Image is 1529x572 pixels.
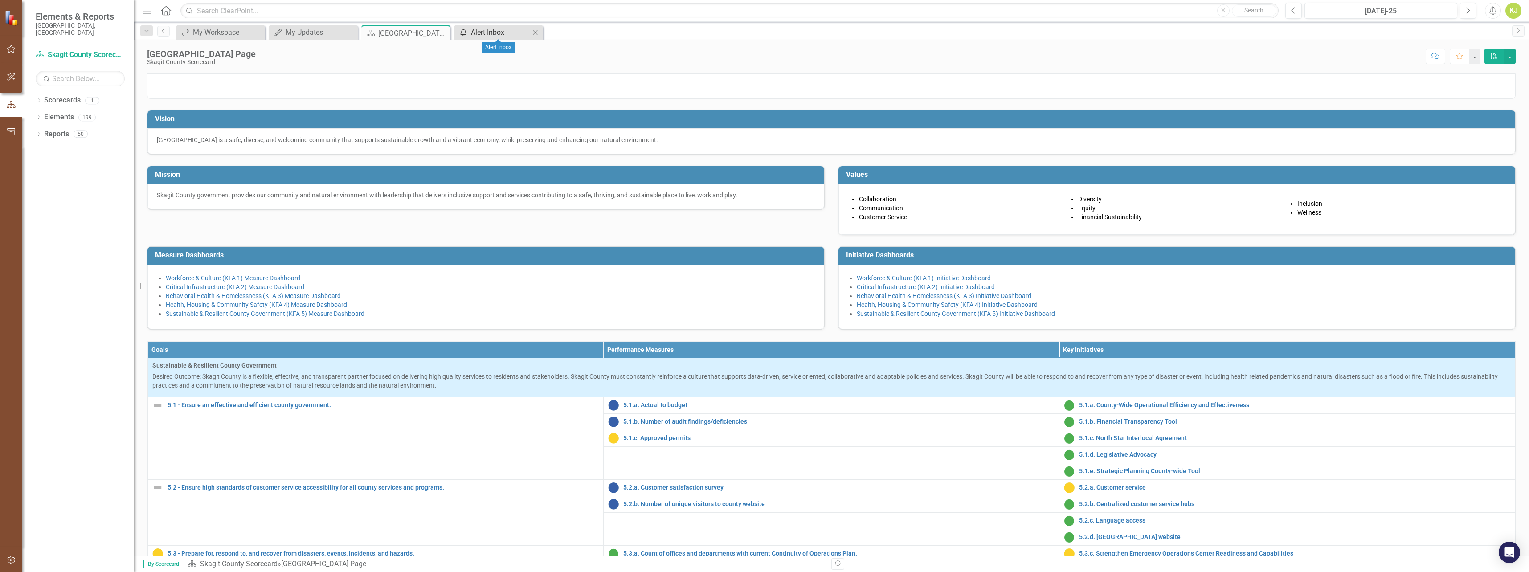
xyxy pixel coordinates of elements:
[1297,199,1503,208] p: Inclusion
[1079,501,1510,507] a: 5.2.b. Centralized customer service hubs
[44,95,81,106] a: Scorecards
[846,171,1511,179] h3: Values
[152,482,163,493] img: Not Defined
[148,479,604,545] td: Double-Click to Edit Right Click for Context Menu
[168,550,599,557] a: 5.3 - Prepare for, respond to, and recover from disasters, events, incidents, and hazards.
[1064,482,1075,493] img: Caution
[74,131,88,138] div: 50
[1059,463,1515,479] td: Double-Click to Edit Right Click for Context Menu
[846,251,1511,259] h3: Initiative Dashboards
[1079,534,1510,540] a: 5.2.d. [GEOGRAPHIC_DATA] website
[378,28,448,39] div: [GEOGRAPHIC_DATA] Page
[1064,532,1075,543] img: On Target
[36,11,125,22] span: Elements & Reports
[36,22,125,37] small: [GEOGRAPHIC_DATA], [GEOGRAPHIC_DATA]
[36,71,125,86] input: Search Below...
[1059,496,1515,512] td: Double-Click to Edit Right Click for Context Menu
[200,560,278,568] a: Skagit County Scorecard
[168,402,599,409] a: 5.1 - Ensure an effective and efficient county government.
[1059,413,1515,430] td: Double-Click to Edit Right Click for Context Menu
[152,548,163,559] img: Caution
[1079,550,1510,557] a: 5.3.c. Strengthen Emergency Operations Center Readiness and Capabilities
[1059,529,1515,545] td: Double-Click to Edit Right Click for Context Menu
[1078,204,1284,212] p: Equity
[286,27,356,38] div: My Updates
[603,430,1059,446] td: Double-Click to Edit Right Click for Context Menu
[166,310,364,317] a: Sustainable & Resilient County Government (KFA 5) Measure Dashboard
[166,283,304,290] a: Critical Infrastructure (KFA 2) Measure Dashboard
[1064,433,1075,444] img: On Target
[155,115,1511,123] h3: Vision
[1079,451,1510,458] a: 5.1.d. Legislative Advocacy
[180,3,1279,19] input: Search ClearPoint...
[603,545,1059,562] td: Double-Click to Edit Right Click for Context Menu
[188,559,825,569] div: »
[85,97,99,104] div: 1
[1059,512,1515,529] td: Double-Click to Edit Right Click for Context Menu
[857,274,991,282] a: Workforce & Culture (KFA 1) Initiative Dashboard
[147,59,256,65] div: Skagit County Scorecard
[1505,3,1521,19] button: KJ
[143,560,183,568] span: By Scorecard
[623,501,1055,507] a: 5.2.b. Number of unique visitors to county website
[1064,515,1075,526] img: On Target
[152,361,1510,370] span: Sustainable & Resilient County Government
[148,397,604,479] td: Double-Click to Edit Right Click for Context Menu
[157,191,815,200] p: Skagit County government provides our community and natural environment with leadership that deli...
[166,301,347,308] a: Health, Housing & Community Safety (KFA 4) Measure Dashboard
[152,372,1510,390] p: Desired Outcome: Skagit County is a flexible, effective, and transparent partner focused on deliv...
[44,112,74,123] a: Elements
[1059,430,1515,446] td: Double-Click to Edit Right Click for Context Menu
[608,499,619,510] img: No Information
[1079,435,1510,441] a: 5.1.c. North Star Interlocal Agreement
[603,397,1059,413] td: Double-Click to Edit Right Click for Context Menu
[78,114,96,121] div: 199
[155,171,820,179] h3: Mission
[608,433,619,444] img: Caution
[1064,449,1075,460] img: On Target
[168,484,599,491] a: 5.2 - Ensure high standards of customer service accessibility for all county services and programs.
[608,400,619,411] img: No Information
[456,27,530,38] a: Alert Inbox
[1079,468,1510,474] a: 5.1.e. Strategic Planning County-wide Tool
[471,27,530,38] div: Alert Inbox
[1499,542,1520,563] div: Open Intercom Messenger
[155,251,820,259] h3: Measure Dashboards
[482,42,515,53] div: Alert Inbox
[1304,3,1457,19] button: [DATE]-25
[1064,548,1075,559] img: Caution
[859,212,1065,221] p: Customer Service
[608,482,619,493] img: No Information
[1232,4,1276,17] button: Search
[1059,446,1515,463] td: Double-Click to Edit Right Click for Context Menu
[623,402,1055,409] a: 5.1.a. Actual to budget
[603,496,1059,512] td: Double-Click to Edit Right Click for Context Menu
[857,292,1031,299] a: Behavioral Health & Homelessness (KFA 3) Initiative Dashboard
[1079,418,1510,425] a: 5.1.b. Financial Transparency Tool
[166,274,300,282] a: Workforce & Culture (KFA 1) Measure Dashboard
[1244,7,1263,14] span: Search
[1059,479,1515,496] td: Double-Click to Edit Right Click for Context Menu
[166,292,341,299] a: Behavioral Health & Homelessness (KFA 3) Measure Dashboard
[603,413,1059,430] td: Double-Click to Edit Right Click for Context Menu
[603,479,1059,496] td: Double-Click to Edit Right Click for Context Menu
[36,50,125,60] a: Skagit County Scorecard
[1064,400,1075,411] img: On Target
[1064,499,1075,510] img: On Target
[271,27,356,38] a: My Updates
[608,417,619,427] img: No Information
[1059,545,1515,562] td: Double-Click to Edit Right Click for Context Menu
[193,27,263,38] div: My Workspace
[1064,466,1075,477] img: On Target
[857,310,1055,317] a: Sustainable & Resilient County Government (KFA 5) Initiative Dashboard
[859,195,1065,204] p: Collaboration
[281,560,366,568] div: [GEOGRAPHIC_DATA] Page
[148,358,1515,397] td: Double-Click to Edit
[859,204,1065,212] p: Communication
[1078,212,1284,221] p: Financial Sustainability
[152,400,163,411] img: Not Defined
[857,301,1038,308] a: Health, Housing & Community Safety (KFA 4) Initiative Dashboard
[147,49,256,59] div: [GEOGRAPHIC_DATA] Page
[1297,208,1503,217] p: Wellness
